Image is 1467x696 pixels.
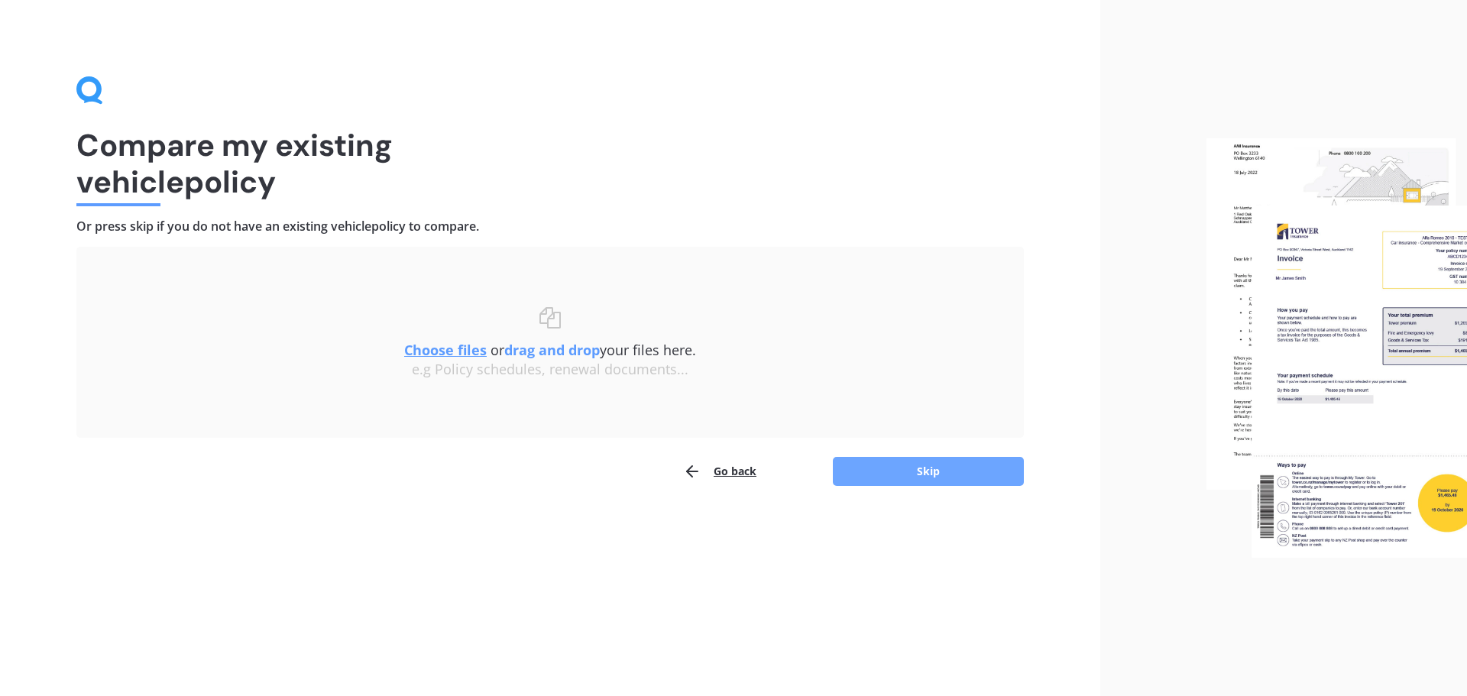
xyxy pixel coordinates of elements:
[404,341,696,359] span: or your files here.
[76,219,1024,235] h4: Or press skip if you do not have an existing vehicle policy to compare.
[76,127,1024,200] h1: Compare my existing vehicle policy
[404,341,487,359] u: Choose files
[683,456,756,487] button: Go back
[504,341,600,359] b: drag and drop
[1206,138,1467,558] img: files.webp
[107,361,993,378] div: e.g Policy schedules, renewal documents...
[833,457,1024,486] button: Skip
